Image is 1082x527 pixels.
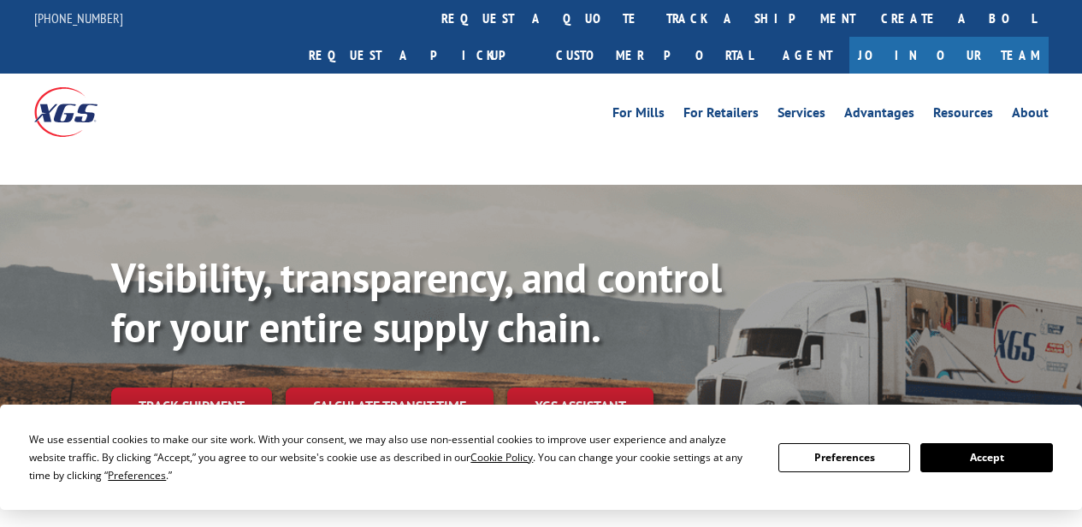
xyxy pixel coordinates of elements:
a: Calculate transit time [286,388,494,424]
span: Preferences [108,468,166,483]
div: We use essential cookies to make our site work. With your consent, we may also use non-essential ... [29,430,758,484]
a: Track shipment [111,388,272,423]
a: Join Our Team [849,37,1049,74]
a: Agent [766,37,849,74]
b: Visibility, transparency, and control for your entire supply chain. [111,251,722,353]
a: Resources [933,106,993,125]
button: Preferences [778,443,910,472]
a: About [1012,106,1049,125]
a: Customer Portal [543,37,766,74]
a: Services [778,106,825,125]
span: Cookie Policy [470,450,533,465]
a: Advantages [844,106,914,125]
a: XGS ASSISTANT [507,388,653,424]
a: For Mills [612,106,665,125]
button: Accept [920,443,1052,472]
a: For Retailers [683,106,759,125]
a: Request a pickup [296,37,543,74]
a: [PHONE_NUMBER] [34,9,123,27]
